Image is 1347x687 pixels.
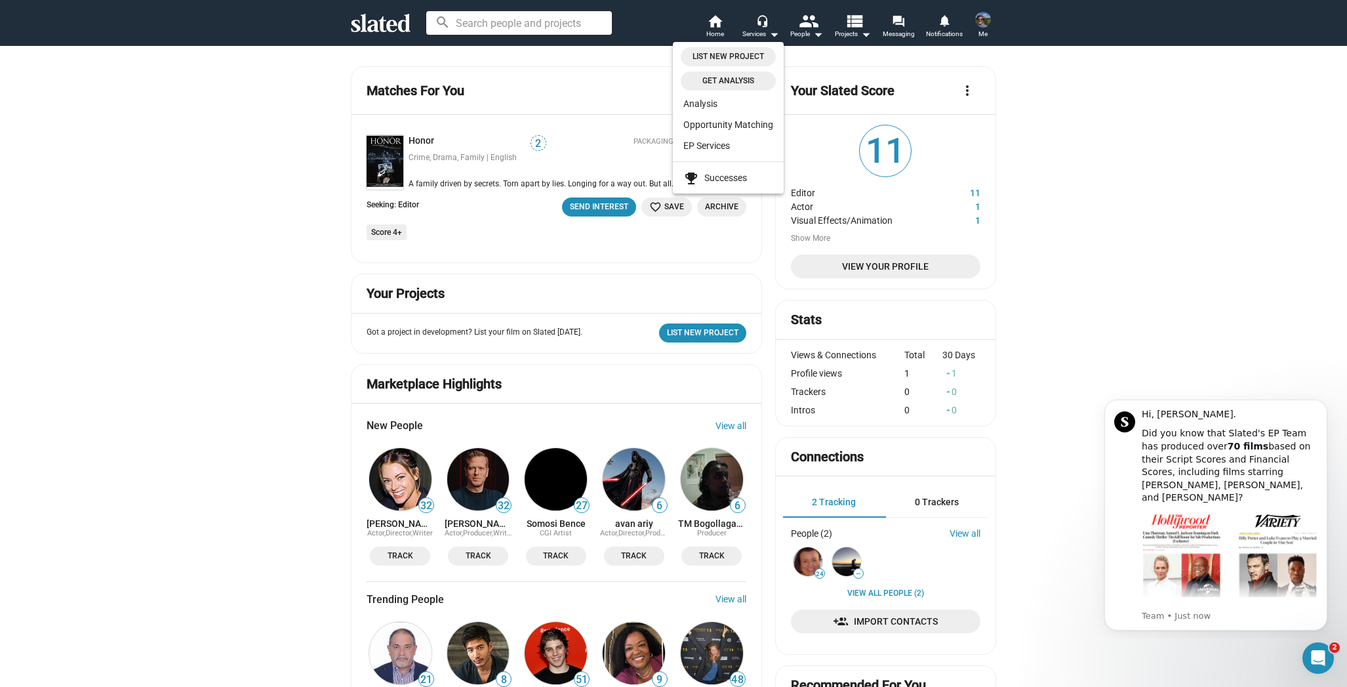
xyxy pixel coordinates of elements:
div: Hi, [PERSON_NAME]. [57,20,233,33]
span: List New Project [689,50,768,64]
p: Message from Team, sent Just now [57,222,233,234]
b: 70 films [143,53,184,64]
a: Opportunity Matching [673,114,784,135]
a: EP Services [673,135,784,156]
a: Analysis [673,93,784,114]
a: Get analysis [681,72,776,91]
div: Message content [57,20,233,217]
img: Profile image for Team [30,24,50,45]
div: message notification from Team, Just now. Hi, Daniel. Did you know that Slated's EP Team has prod... [20,12,243,243]
a: Successes [673,167,784,188]
mat-icon: emoji_events [683,171,699,186]
span: Get analysis [689,74,768,88]
div: Did you know that Slated's EP Team has produced over based on their Script Scores and Financial S... [57,39,233,117]
a: List New Project [681,47,776,66]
